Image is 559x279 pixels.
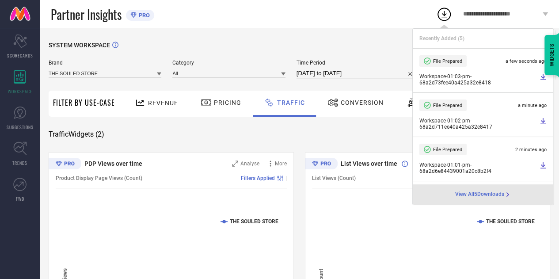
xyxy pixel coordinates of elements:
span: Traffic [277,99,305,106]
span: Traffic Widgets ( 2 ) [49,130,104,139]
span: Product Display Page Views (Count) [56,175,142,181]
span: TRENDS [12,160,27,166]
span: Workspace - 01:02-pm - 68a2d711ee40a425a32e8417 [419,118,537,130]
span: SUGGESTIONS [7,124,34,130]
span: WORKSPACE [8,88,32,95]
span: PDP Views over time [84,160,142,167]
span: Category [172,60,285,66]
div: Premium [305,158,338,171]
span: PRO [137,12,150,19]
span: File Prepared [433,103,462,108]
div: Open download list [436,6,452,22]
input: Select time period [297,68,416,79]
span: List Views over time [341,160,397,167]
a: Download [540,162,547,174]
div: Premium [49,158,81,171]
span: List Views (Count) [312,175,356,181]
span: | [285,175,287,181]
span: 2 minutes ago [515,147,547,153]
span: Pricing [214,99,241,106]
span: Conversion [341,99,384,106]
span: Filter By Use-Case [53,97,115,108]
span: Time Period [297,60,416,66]
span: Brand [49,60,161,66]
a: Download [540,118,547,130]
span: More [275,161,287,167]
text: THE SOULED STORE [230,218,278,225]
span: a few seconds ago [506,58,547,64]
span: File Prepared [433,147,462,153]
span: Recently Added ( 5 ) [419,35,464,42]
span: Filters Applied [241,175,275,181]
a: Download [540,73,547,86]
span: View All 5 Downloads [455,191,504,198]
a: View All5Downloads [455,191,511,198]
text: THE SOULED STORE [486,218,535,225]
span: Analyse [240,161,259,167]
span: SYSTEM WORKSPACE [49,42,110,49]
span: FWD [16,195,24,202]
span: Partner Insights [51,5,122,23]
span: Workspace - 01:03-pm - 68a2d73fee40a425a32e8418 [419,73,537,86]
span: SCORECARDS [7,52,33,59]
div: Open download page [455,191,511,198]
svg: Zoom [232,161,238,167]
span: File Prepared [433,58,462,64]
span: Workspace - 01:01-pm - 68a2d6e84439001a20c8b2f4 [419,162,537,174]
span: a minute ago [518,103,547,108]
span: Revenue [148,99,178,107]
